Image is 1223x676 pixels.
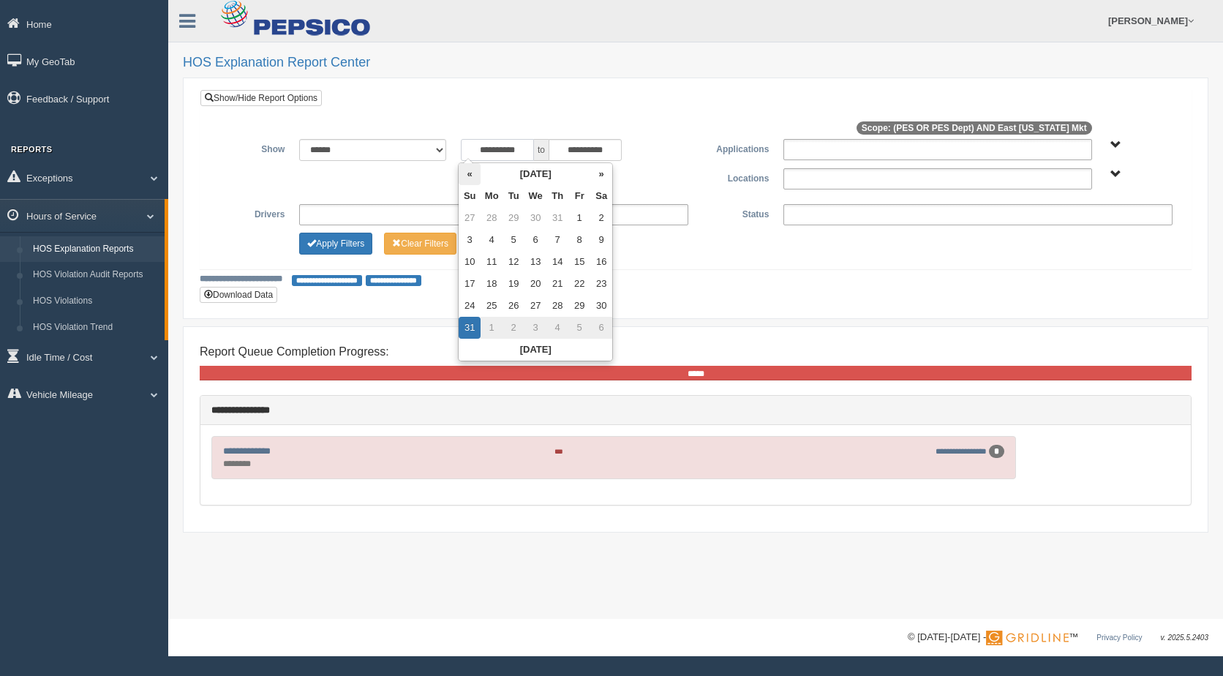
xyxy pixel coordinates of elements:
label: Drivers [211,204,292,222]
th: » [590,163,612,185]
label: Applications [696,139,776,157]
a: HOS Explanation Reports [26,236,165,263]
td: 4 [481,229,503,251]
td: 4 [546,317,568,339]
th: Th [546,185,568,207]
td: 9 [590,229,612,251]
td: 27 [459,207,481,229]
td: 22 [568,273,590,295]
td: 28 [481,207,503,229]
td: 2 [590,207,612,229]
td: 18 [481,273,503,295]
h4: Report Queue Completion Progress: [200,345,1192,358]
label: Status [696,204,776,222]
label: Locations [696,168,776,186]
button: Change Filter Options [299,233,372,255]
td: 16 [590,251,612,273]
td: 7 [546,229,568,251]
span: to [534,139,549,161]
td: 8 [568,229,590,251]
td: 5 [568,317,590,339]
td: 27 [524,295,546,317]
td: 1 [568,207,590,229]
td: 15 [568,251,590,273]
td: 3 [524,317,546,339]
td: 30 [590,295,612,317]
th: We [524,185,546,207]
td: 28 [546,295,568,317]
td: 25 [481,295,503,317]
td: 29 [568,295,590,317]
td: 3 [459,229,481,251]
td: 29 [503,207,524,229]
td: 14 [546,251,568,273]
td: 23 [590,273,612,295]
td: 13 [524,251,546,273]
td: 12 [503,251,524,273]
td: 1 [481,317,503,339]
th: Tu [503,185,524,207]
a: HOS Violation Trend [26,315,165,341]
td: 2 [503,317,524,339]
th: Sa [590,185,612,207]
td: 10 [459,251,481,273]
td: 20 [524,273,546,295]
button: Change Filter Options [384,233,456,255]
th: Mo [481,185,503,207]
th: [DATE] [459,339,612,361]
span: v. 2025.5.2403 [1161,634,1208,642]
span: Scope: (PES OR PES Dept) AND East [US_STATE] Mkt [857,121,1092,135]
td: 21 [546,273,568,295]
div: © [DATE]-[DATE] - ™ [908,630,1208,645]
td: 6 [590,317,612,339]
label: Show [211,139,292,157]
td: 24 [459,295,481,317]
a: Privacy Policy [1096,634,1142,642]
th: [DATE] [481,163,590,185]
a: Show/Hide Report Options [200,90,322,106]
td: 6 [524,229,546,251]
td: 26 [503,295,524,317]
th: Fr [568,185,590,207]
h2: HOS Explanation Report Center [183,56,1208,70]
td: 19 [503,273,524,295]
td: 31 [546,207,568,229]
img: Gridline [986,631,1069,645]
button: Download Data [200,287,277,303]
th: Su [459,185,481,207]
td: 30 [524,207,546,229]
td: 11 [481,251,503,273]
td: 5 [503,229,524,251]
td: 17 [459,273,481,295]
a: HOS Violation Audit Reports [26,262,165,288]
th: « [459,163,481,185]
a: HOS Violations [26,288,165,315]
td: 31 [459,317,481,339]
